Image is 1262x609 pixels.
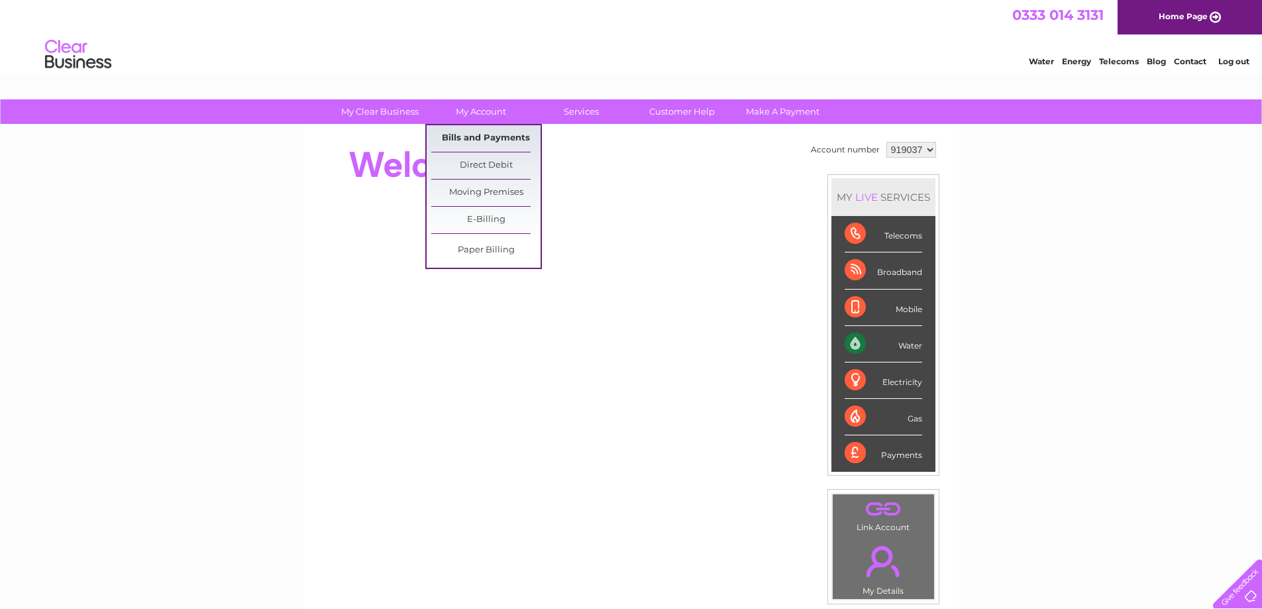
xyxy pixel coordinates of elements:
[728,99,837,124] a: Make A Payment
[325,99,435,124] a: My Clear Business
[426,99,535,124] a: My Account
[1174,56,1206,66] a: Contact
[853,191,880,203] div: LIVE
[1029,56,1054,66] a: Water
[845,326,922,362] div: Water
[527,99,636,124] a: Services
[431,152,541,179] a: Direct Debit
[836,498,931,521] a: .
[1099,56,1139,66] a: Telecoms
[1062,56,1091,66] a: Energy
[319,7,945,64] div: Clear Business is a trading name of Verastar Limited (registered in [GEOGRAPHIC_DATA] No. 3667643...
[627,99,737,124] a: Customer Help
[44,34,112,75] img: logo.png
[845,290,922,326] div: Mobile
[832,494,935,535] td: Link Account
[845,216,922,252] div: Telecoms
[431,180,541,206] a: Moving Premises
[832,535,935,600] td: My Details
[431,207,541,233] a: E-Billing
[1147,56,1166,66] a: Blog
[1218,56,1249,66] a: Log out
[431,237,541,264] a: Paper Billing
[845,399,922,435] div: Gas
[1012,7,1104,23] a: 0333 014 3131
[831,178,935,216] div: MY SERVICES
[845,362,922,399] div: Electricity
[845,252,922,289] div: Broadband
[836,538,931,584] a: .
[808,138,883,161] td: Account number
[845,435,922,471] div: Payments
[431,125,541,152] a: Bills and Payments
